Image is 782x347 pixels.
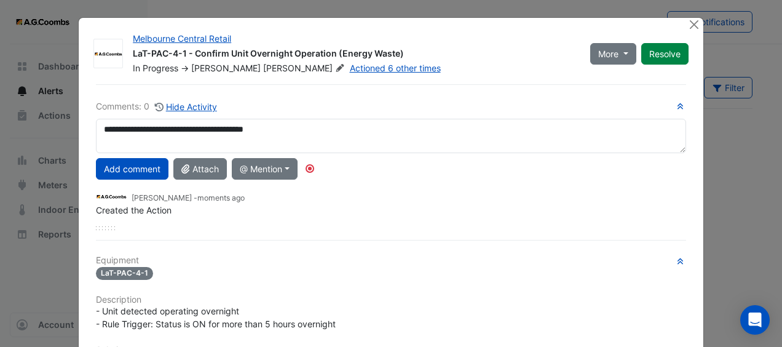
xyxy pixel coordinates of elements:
[350,63,441,73] a: Actioned 6 other times
[173,158,227,180] button: Attach
[154,100,218,114] button: Hide Activity
[181,63,189,73] span: ->
[96,255,686,266] h6: Equipment
[740,305,770,335] div: Open Intercom Messenger
[96,295,686,305] h6: Description
[688,18,701,31] button: Close
[133,63,178,73] span: In Progress
[96,306,336,329] span: - Unit detected operating overnight - Rule Trigger: Status is ON for more than 5 hours overnight
[94,48,122,60] img: AG Coombs
[96,158,168,180] button: Add comment
[96,100,218,114] div: Comments: 0
[132,193,245,204] small: [PERSON_NAME] -
[263,62,347,74] span: [PERSON_NAME]
[598,47,618,60] span: More
[641,43,689,65] button: Resolve
[133,33,231,44] a: Melbourne Central Retail
[191,63,261,73] span: [PERSON_NAME]
[133,47,575,62] div: LaT-PAC-4-1 - Confirm Unit Overnight Operation (Energy Waste)
[96,267,153,280] span: LaT-PAC-4-1
[96,190,127,204] img: AG Coombs
[232,158,298,180] button: @ Mention
[304,163,315,174] div: Tooltip anchor
[197,193,245,202] span: 2025-09-25 09:46:44
[96,205,172,215] span: Created the Action
[590,43,636,65] button: More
